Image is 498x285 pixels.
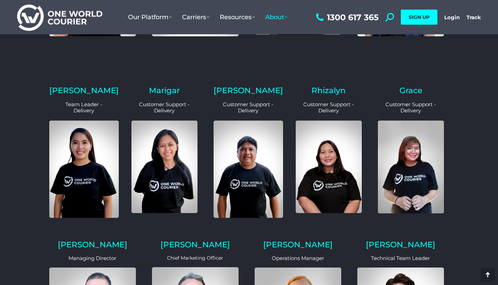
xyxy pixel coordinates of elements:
h2: [PERSON_NAME] [214,87,283,95]
a: Login [444,14,460,21]
a: About [260,7,293,28]
p: Customer Support - Delivery [214,101,283,114]
h2: [PERSON_NAME] [49,241,136,249]
h2: Rhizalyn​ [296,87,362,95]
img: One World Courier [17,3,102,31]
a: Our Platform [123,7,177,28]
a: Carriers [177,7,215,28]
p: Technical Team Leader [357,256,444,261]
span: About [265,13,288,21]
a: SIGN UP [401,10,437,25]
span: Carriers [182,13,209,21]
img: Grace One World Courier Customer Support [378,121,444,213]
span: Resources [220,13,255,21]
h2: [PERSON_NAME] [357,241,444,249]
p: Customer Support - Delivery [131,101,197,114]
h2: [PERSON_NAME] [255,241,341,249]
h2: Marigar​ [131,87,197,95]
span: SIGN UP [409,14,430,20]
p: Chief Marketing Officer [152,256,239,260]
a: Track [467,14,481,21]
h2: [PERSON_NAME] [152,241,239,249]
a: 1300 617 365 [314,13,379,22]
p: Team Leader - Delivery [49,101,119,114]
p: Customer Support - Delivery [296,101,362,114]
p: Customer Support - Delivery [378,101,444,114]
p: Operations Manager [255,256,341,261]
h2: Grace [378,87,444,95]
h2: [PERSON_NAME] [49,87,119,95]
span: Our Platform [128,13,172,21]
a: Resources [215,7,260,28]
p: Managing Director [49,256,136,261]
